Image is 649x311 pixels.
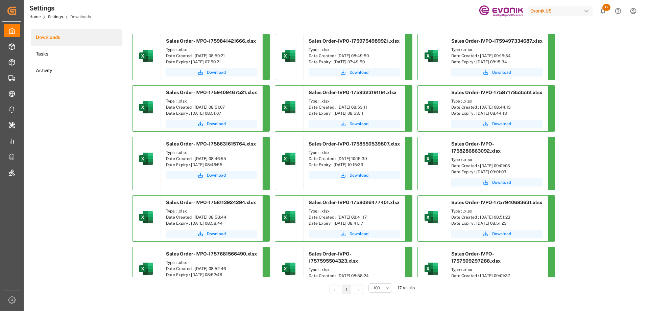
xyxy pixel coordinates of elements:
div: Date Created : [DATE] 08:58:24 [309,273,400,279]
span: Download [492,231,511,237]
div: Date Created : [DATE] 08:41:17 [309,214,400,220]
span: Sales Order-IVPO-1758550539807.xlsx [309,141,400,147]
a: 1 [345,287,348,292]
img: microsoft-excel-2019--v1.png [281,48,297,64]
button: Download [166,68,257,76]
div: Date Expiry : [DATE] 07:49:50 [309,59,400,65]
span: Sales Order-IVPO-1759409467521.xlsx [166,90,257,95]
a: Download [166,120,257,128]
img: microsoft-excel-2019--v1.png [423,48,439,64]
div: Type : .xlsx [166,98,257,104]
img: microsoft-excel-2019--v1.png [138,48,154,64]
div: Type : .xlsx [309,98,400,104]
span: Download [492,69,511,75]
div: Date Created : [DATE] 09:01:03 [451,163,543,169]
a: Downloads [31,29,122,46]
a: Download [451,120,543,128]
span: Sales Order-IVPO-1759754989921.xlsx [309,38,400,44]
span: Download [350,172,368,178]
img: microsoft-excel-2019--v1.png [281,151,297,167]
div: Date Expiry : [DATE] 08:52:46 [166,272,257,278]
img: microsoft-excel-2019--v1.png [281,209,297,225]
div: Type : .xlsx [166,47,257,53]
img: microsoft-excel-2019--v1.png [423,151,439,167]
span: Sales Order-IVPO-1757595504323.xlsx [309,251,358,264]
div: Type : .xlsx [166,260,257,266]
a: Home [29,15,41,19]
button: Download [309,171,400,179]
span: Download [350,69,368,75]
img: Evonik-brand-mark-Deep-Purple-RGB.jpeg_1700498283.jpeg [479,5,523,17]
img: microsoft-excel-2019--v1.png [281,99,297,115]
a: Download [309,230,400,238]
div: Date Created : [DATE] 08:50:21 [166,53,257,59]
div: Date Created : [DATE] 08:51:23 [451,214,543,220]
div: Type : .xlsx [309,150,400,156]
button: open menu [368,283,392,293]
div: Type : .xlsx [451,157,543,163]
div: Date Created : [DATE] 08:51:07 [166,104,257,110]
button: Download [309,68,400,76]
span: Download [207,231,226,237]
div: Type : .xlsx [166,150,257,156]
button: Download [166,230,257,238]
button: show 17 new notifications [595,3,610,19]
div: Date Expiry : [DATE] 08:53:11 [309,110,400,116]
span: Download [207,121,226,127]
div: Date Created : [DATE] 09:01:37 [451,273,543,279]
div: Type : .xlsx [451,47,543,53]
div: Type : .xlsx [166,208,257,214]
button: Download [166,171,257,179]
div: Date Created : [DATE] 10:15:39 [309,156,400,162]
img: microsoft-excel-2019--v1.png [138,261,154,277]
a: Settings [48,15,63,19]
div: Date Expiry : [DATE] 08:51:07 [166,110,257,116]
span: Sales Order-IVPO-1759841421666.xlsx [166,38,256,44]
span: Download [207,172,226,178]
div: Type : .xlsx [451,267,543,273]
span: Download [492,121,511,127]
span: Download [350,121,368,127]
div: Date Created : [DATE] 08:52:46 [166,266,257,272]
img: microsoft-excel-2019--v1.png [138,209,154,225]
div: Date Expiry : [DATE] 08:51:23 [451,220,543,226]
button: Download [451,68,543,76]
span: 17 [602,4,610,11]
div: Settings [29,3,91,13]
img: microsoft-excel-2019--v1.png [423,99,439,115]
span: Sales Order-IVPO-1758113924294.xlsx [166,200,256,205]
div: Type : .xlsx [451,98,543,104]
span: Sales Order-IVPO-1758631615764.xlsx [166,141,256,147]
span: 17 results [397,286,415,290]
img: microsoft-excel-2019--v1.png [138,151,154,167]
span: Sales Order-IVPO-1759497334687.xlsx [451,38,543,44]
div: Date Expiry : [DATE] 07:50:21 [166,59,257,65]
span: Download [207,69,226,75]
div: Date Expiry : [DATE] 10:15:39 [309,162,400,168]
div: Date Expiry : [DATE] 08:41:17 [309,220,400,226]
span: Sales Order-IVPO-1757681566490.xlsx [166,251,257,257]
span: Sales Order-IVPO-1758026477401.xlsx [309,200,400,205]
img: microsoft-excel-2019--v1.png [281,261,297,277]
div: Date Created : [DATE] 09:15:34 [451,53,543,59]
button: Download [309,120,400,128]
img: microsoft-excel-2019--v1.png [423,261,439,277]
span: Sales Order-IVPO-1759323191191.xlsx [309,90,396,95]
button: Download [451,178,543,186]
div: Type : .xlsx [309,208,400,214]
li: Previous Page [330,285,339,294]
li: 1 [342,285,351,294]
div: Date Created : [DATE] 08:44:13 [451,104,543,110]
a: Tasks [31,46,122,62]
li: Next Page [354,285,363,294]
div: Date Created : [DATE] 08:46:55 [166,156,257,162]
button: Download [451,230,543,238]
